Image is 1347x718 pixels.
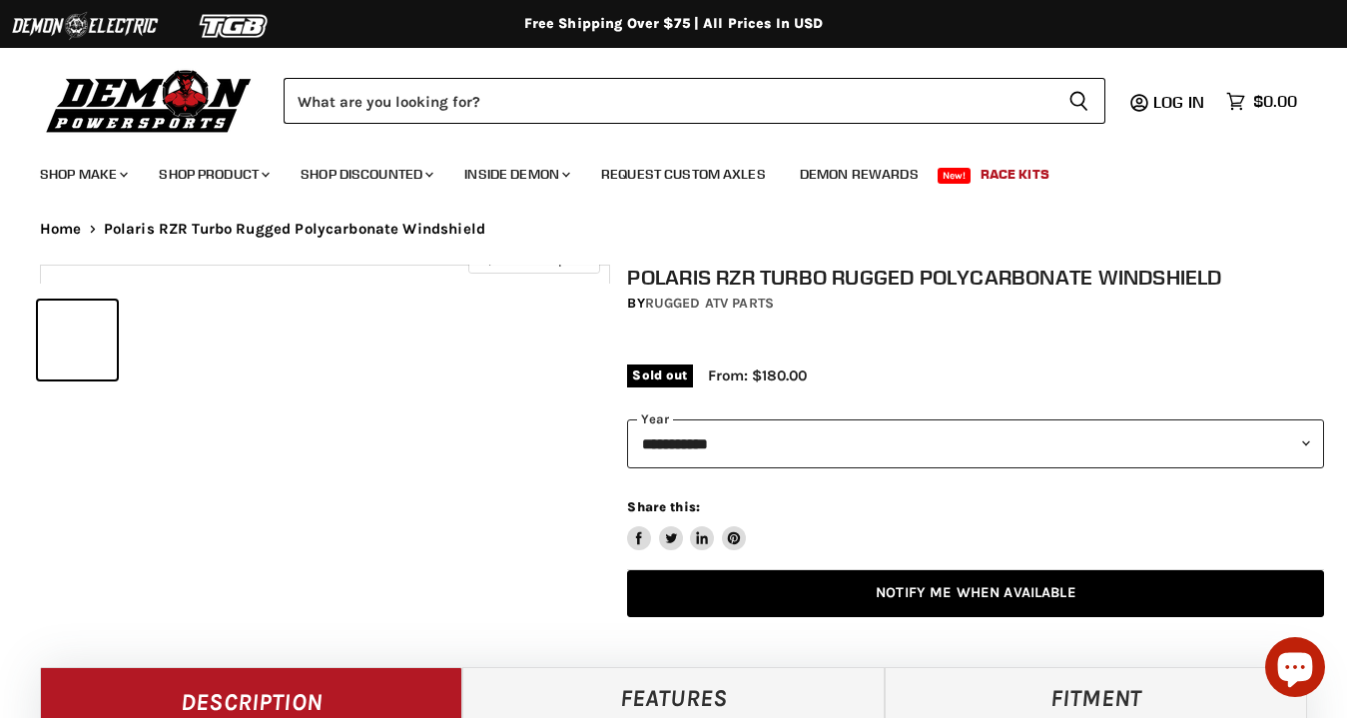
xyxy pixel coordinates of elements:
[449,154,582,195] a: Inside Demon
[1052,78,1105,124] button: Search
[284,78,1105,124] form: Product
[645,295,774,312] a: Rugged ATV Parts
[10,7,160,45] img: Demon Electric Logo 2
[785,154,934,195] a: Demon Rewards
[286,154,445,195] a: Shop Discounted
[708,366,807,384] span: From: $180.00
[25,154,140,195] a: Shop Make
[1144,93,1216,111] a: Log in
[40,221,82,238] a: Home
[627,570,1324,617] a: Notify Me When Available
[284,78,1052,124] input: Search
[144,154,282,195] a: Shop Product
[938,168,972,184] span: New!
[160,7,310,45] img: TGB Logo 2
[966,154,1064,195] a: Race Kits
[40,65,259,136] img: Demon Powersports
[104,221,485,238] span: Polaris RZR Turbo Rugged Polycarbonate Windshield
[1259,637,1331,702] inbox-online-store-chat: Shopify online store chat
[478,252,589,267] span: Click to expand
[627,293,1324,315] div: by
[627,499,699,514] span: Share this:
[627,364,692,386] span: Sold out
[627,498,746,551] aside: Share this:
[1153,92,1204,112] span: Log in
[38,301,117,379] button: IMAGE thumbnail
[627,419,1324,468] select: year
[1216,87,1307,116] a: $0.00
[25,146,1292,195] ul: Main menu
[1253,92,1297,111] span: $0.00
[627,265,1324,290] h1: Polaris RZR Turbo Rugged Polycarbonate Windshield
[586,154,781,195] a: Request Custom Axles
